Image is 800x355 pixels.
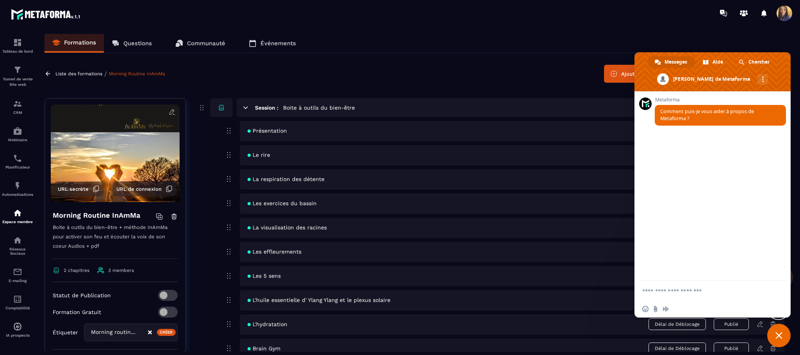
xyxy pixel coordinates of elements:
img: formation [13,38,22,47]
a: automationsautomationsWebinaire [2,121,33,148]
button: URL de connexion [112,181,176,196]
span: Le rire [248,152,270,158]
span: 2 chapitres [64,268,89,273]
img: background [51,105,180,202]
input: Search for option [139,328,147,337]
img: email [13,267,22,277]
p: Statut de Publication [53,292,111,298]
span: Brain Gym [248,345,280,351]
p: CRM [2,110,33,115]
a: emailemailE-mailing [2,261,33,289]
p: Questions [123,40,152,47]
span: Les effleurements [248,248,301,255]
img: automations [13,126,22,136]
a: automationsautomationsAutomatisations [2,175,33,202]
span: URL secrète [58,186,89,192]
span: L'huile essentielle d' Ylang Ylang et le plexus solaire [248,297,390,303]
img: formation [13,99,22,108]
h6: Session : [255,105,278,111]
p: Tunnel de vente Site web [2,76,33,87]
button: URL secrète [54,181,103,196]
a: accountantaccountantComptabilité [2,289,33,316]
span: Morning routine InAmMa [89,328,139,337]
button: Clear Selected [148,330,152,335]
a: Messages [648,56,695,68]
a: Fermer le chat [767,324,791,347]
span: URL de connexion [116,186,162,192]
p: Communauté [187,40,225,47]
p: Comptabilité [2,306,33,310]
span: Insérer un emoji [642,306,649,312]
span: Délai de Déblocage [649,318,706,330]
span: 3 members [108,268,134,273]
a: Morning Routine InAmMa [109,71,165,76]
p: Formations [64,39,96,46]
a: Chercher [732,56,777,68]
img: accountant [13,295,22,304]
h4: Morning Routine InAmMa [53,210,140,221]
p: Événements [260,40,296,47]
p: Espace membre [2,220,33,224]
div: Search for option [84,323,178,341]
p: Tableau de bord [2,49,33,53]
p: Boite à outils du bien-être + méthode InAmMa pour activer son feu et écouter la voix de son coeur... [53,223,178,259]
a: schedulerschedulerPlanificateur [2,148,33,175]
p: Réseaux Sociaux [2,247,33,256]
span: Comment puis-je vous aider à propos de Metaforma ? [660,108,754,122]
p: E-mailing [2,279,33,283]
span: Les 5 sens [248,273,281,279]
img: automations [13,181,22,190]
p: Étiqueter [53,329,78,335]
span: / [104,70,107,78]
p: Automatisations [2,192,33,197]
span: Envoyer un fichier [652,306,659,312]
span: Messages [665,56,687,68]
span: Les exercices du bassin [248,200,317,206]
span: Chercher [748,56,770,68]
span: La respiration des détente [248,176,324,182]
a: formationformationTableau de bord [2,32,33,59]
img: automations [13,208,22,218]
img: formation [13,65,22,75]
a: social-networksocial-networkRéseaux Sociaux [2,230,33,261]
p: IA prospects [2,333,33,337]
h5: Boite à outils du bien-être [283,104,355,112]
img: logo [11,7,81,21]
a: Communauté [167,34,233,53]
a: formationformationTunnel de vente Site web [2,59,33,93]
span: Aide [713,56,723,68]
span: La visualisation des racines [248,224,327,231]
span: Message audio [663,306,669,312]
a: Liste des formations [55,71,102,76]
img: social-network [13,236,22,245]
button: Publié [714,318,749,330]
span: Metaforma [655,97,786,103]
span: L'hydratation [248,321,287,327]
a: Aide [696,56,731,68]
img: scheduler [13,154,22,163]
button: Publié [714,343,749,354]
span: Délai de Déblocage [649,343,706,354]
p: Webinaire [2,138,33,142]
a: automationsautomationsEspace membre [2,202,33,230]
a: formationformationCRM [2,93,33,121]
button: Ajouter une session [604,65,678,83]
a: Événements [241,34,304,53]
div: Créer [157,329,176,336]
a: Formations [45,34,104,53]
a: Questions [104,34,160,53]
p: Planificateur [2,165,33,169]
span: Présentation [248,128,287,134]
textarea: Entrez votre message... [642,281,767,300]
p: Formation Gratuit [53,309,101,315]
img: automations [13,322,22,331]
